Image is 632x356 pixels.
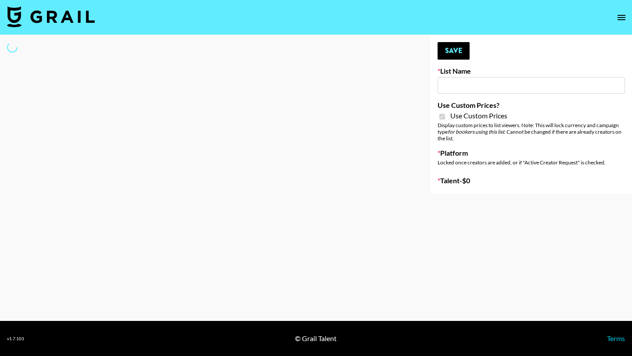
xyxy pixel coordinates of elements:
[7,336,24,342] div: v 1.7.103
[438,42,470,60] button: Save
[7,6,95,27] img: Grail Talent
[295,334,337,343] div: © Grail Talent
[438,149,625,157] label: Platform
[438,67,625,75] label: List Name
[607,334,625,342] a: Terms
[438,101,625,110] label: Use Custom Prices?
[613,9,630,26] button: open drawer
[438,122,625,142] div: Display custom prices to list viewers. Note: This will lock currency and campaign type . Cannot b...
[438,159,625,166] div: Locked once creators are added, or if "Active Creator Request" is checked.
[438,176,625,185] label: Talent - $ 0
[450,111,507,120] span: Use Custom Prices
[448,128,504,135] em: for bookers using this list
